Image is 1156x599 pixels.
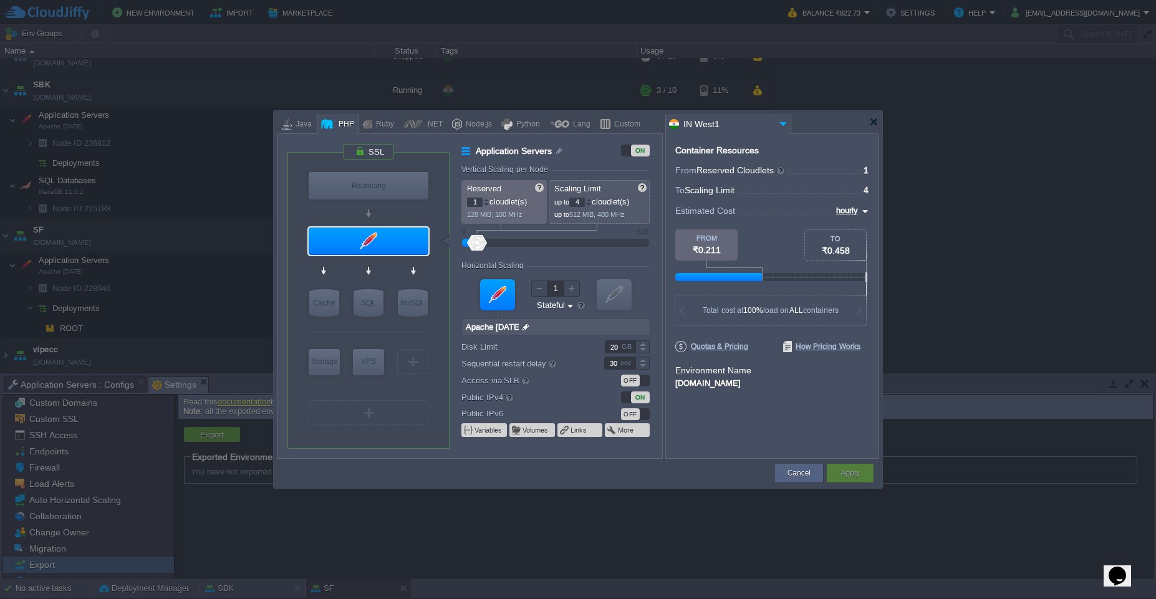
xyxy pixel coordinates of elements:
div: Java [292,115,312,134]
div: Vertical Scaling per Node [461,165,551,174]
button: More [618,425,635,435]
div: SQL Databases [354,289,383,317]
div: OFF [621,375,640,386]
button: Variables [474,425,503,435]
div: SQL [354,289,383,317]
span: up to [554,198,569,206]
div: OFF [621,408,640,420]
div: Lang [569,115,590,134]
div: Cache [309,289,339,317]
span: From [675,165,696,175]
span: ₹0.458 [822,246,850,256]
span: Reserved [467,184,501,193]
div: 0 [462,228,466,236]
button: Apply [841,467,859,479]
span: 128 MiB, 100 MHz [467,211,523,218]
label: Disk Limit [461,340,588,353]
span: 4 [864,185,869,195]
div: FROM [675,234,738,242]
span: Scaling Limit [685,185,735,195]
span: Quotas & Pricing [675,341,748,352]
div: Create New Layer [309,400,428,425]
div: .NET [422,115,443,134]
label: Public IPv4 [461,390,588,404]
div: sec [620,357,634,369]
label: Access via SLB [461,373,588,387]
div: VPS [353,349,384,374]
div: Horizontal Scaling [461,261,527,270]
div: Application Servers [309,228,428,255]
div: Container Resources [675,146,759,155]
span: ₹0.211 [693,245,721,255]
div: PHP [335,115,354,134]
span: Reserved Cloudlets [696,165,786,175]
div: NoSQL [398,289,428,317]
span: Scaling Limit [554,184,601,193]
button: Cancel [788,467,811,479]
label: Public IPv6 [461,407,588,420]
span: 1 [864,165,869,175]
span: How Pricing Works [783,341,860,352]
button: Links [571,425,588,435]
div: Create New Layer [397,349,428,374]
p: cloudlet(s) [554,194,645,207]
iframe: chat widget [1104,549,1144,587]
div: Custom [610,115,640,134]
div: Node.js [462,115,492,134]
div: ON [631,391,650,403]
label: Environment Name [675,365,751,375]
div: Python [513,115,540,134]
span: To [675,185,685,195]
div: TO [805,235,866,242]
div: Load Balancer [309,172,428,199]
div: [DOMAIN_NAME] [675,376,869,388]
div: Elastic VPS [353,349,384,375]
p: cloudlet(s) [467,194,542,207]
div: Storage [309,349,340,374]
div: GB [622,341,634,353]
span: up to [554,211,569,218]
span: Estimated Cost [675,204,735,218]
div: 512 [637,228,648,236]
div: Storage Containers [309,349,340,375]
div: Balancing [309,172,428,199]
div: NoSQL Databases [398,289,428,317]
span: 512 MiB, 400 MHz [569,211,625,218]
div: Ruby [372,115,394,134]
label: Sequential restart delay [461,357,588,370]
button: Volumes [523,425,549,435]
div: ON [631,145,650,156]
